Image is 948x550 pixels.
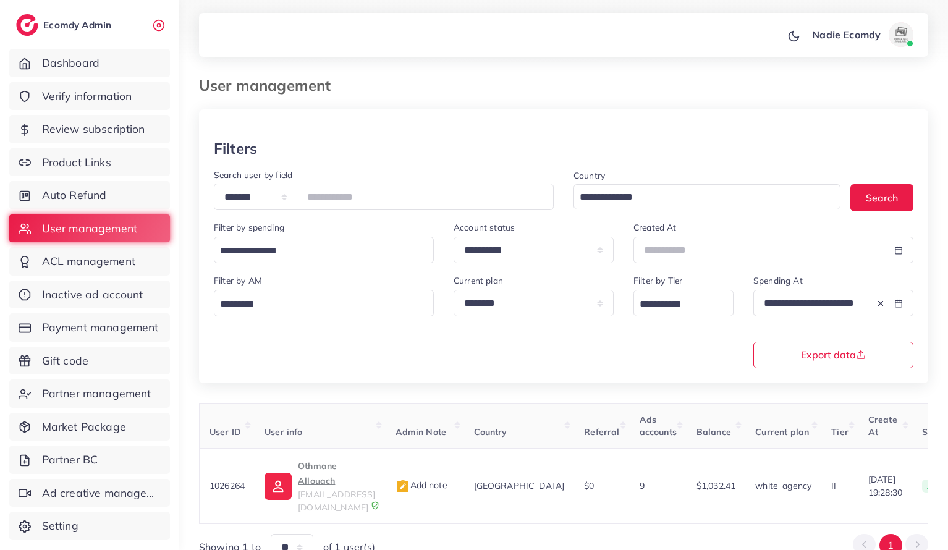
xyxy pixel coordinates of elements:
[298,489,375,512] span: [EMAIL_ADDRESS][DOMAIN_NAME]
[42,452,98,468] span: Partner BC
[396,480,447,491] span: Add note
[640,414,677,438] span: Ads accounts
[9,148,170,177] a: Product Links
[42,154,111,171] span: Product Links
[753,274,803,287] label: Spending At
[42,187,107,203] span: Auto Refund
[474,426,507,438] span: Country
[209,426,241,438] span: User ID
[9,413,170,441] a: Market Package
[265,426,302,438] span: User info
[265,473,292,500] img: ic-user-info.36bf1079.svg
[42,485,161,501] span: Ad creative management
[214,221,284,234] label: Filter by spending
[812,27,881,42] p: Nadie Ecomdy
[9,115,170,143] a: Review subscription
[753,342,913,368] button: Export data
[640,480,645,491] span: 9
[584,426,619,438] span: Referral
[831,480,836,491] span: II
[9,281,170,309] a: Inactive ad account
[216,295,418,314] input: Search for option
[42,518,78,534] span: Setting
[16,14,38,36] img: logo
[9,479,170,507] a: Ad creative management
[42,353,88,369] span: Gift code
[9,313,170,342] a: Payment management
[42,121,145,137] span: Review subscription
[42,221,137,237] span: User management
[633,221,677,234] label: Created At
[474,480,565,491] span: [GEOGRAPHIC_DATA]
[298,459,375,488] p: Othmane Allouach
[573,184,840,209] div: Search for option
[755,480,811,491] span: white_agency
[9,181,170,209] a: Auto Refund
[216,242,418,261] input: Search for option
[199,77,341,95] h3: User management
[696,426,731,438] span: Balance
[42,287,143,303] span: Inactive ad account
[214,290,434,316] div: Search for option
[42,55,99,71] span: Dashboard
[633,274,682,287] label: Filter by Tier
[805,22,918,47] a: Nadie Ecomdyavatar
[635,295,717,314] input: Search for option
[265,459,375,514] a: Othmane Allouach[EMAIL_ADDRESS][DOMAIN_NAME]
[214,274,262,287] label: Filter by AM
[801,350,866,360] span: Export data
[9,82,170,111] a: Verify information
[575,188,824,207] input: Search for option
[43,19,114,31] h2: Ecomdy Admin
[209,480,245,491] span: 1026264
[9,49,170,77] a: Dashboard
[868,414,897,438] span: Create At
[696,480,735,491] span: $1,032.41
[9,214,170,243] a: User management
[214,140,257,158] h3: Filters
[214,237,434,263] div: Search for option
[454,274,503,287] label: Current plan
[584,480,594,491] span: $0
[755,426,809,438] span: Current plan
[850,184,913,211] button: Search
[42,319,159,336] span: Payment management
[868,473,902,499] span: [DATE] 19:28:30
[371,501,379,510] img: 9CAL8B2pu8EFxCJHYAAAAldEVYdGRhdGU6Y3JlYXRlADIwMjItMTItMDlUMDQ6NTg6MzkrMDA6MDBXSlgLAAAAJXRFWHRkYXR...
[42,253,135,269] span: ACL management
[9,446,170,474] a: Partner BC
[831,426,849,438] span: Tier
[42,419,126,435] span: Market Package
[9,347,170,375] a: Gift code
[573,169,605,182] label: Country
[214,169,292,181] label: Search user by field
[889,22,913,47] img: avatar
[42,386,151,402] span: Partner management
[396,426,447,438] span: Admin Note
[9,247,170,276] a: ACL management
[396,479,410,494] img: admin_note.cdd0b510.svg
[16,14,114,36] a: logoEcomdy Admin
[42,88,132,104] span: Verify information
[633,290,734,316] div: Search for option
[9,512,170,540] a: Setting
[9,379,170,408] a: Partner management
[454,221,515,234] label: Account status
